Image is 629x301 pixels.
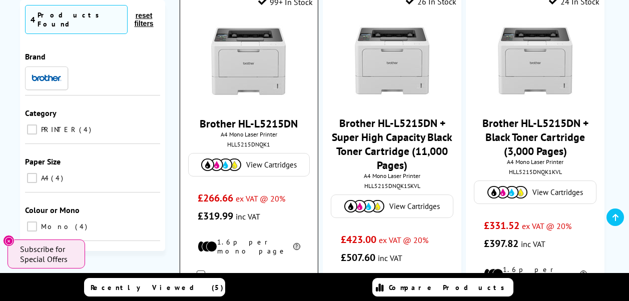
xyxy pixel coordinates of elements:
span: £507.60 [341,251,375,264]
span: £397.82 [484,237,518,250]
span: inc VAT [378,253,402,263]
a: Brother HL-L5215DN [200,116,298,130]
span: A4 Mono Laser Printer [328,172,456,179]
a: Recently Viewed (5) [84,278,225,296]
span: Subscribe for Special Offers [20,244,75,264]
span: Recently Viewed (5) [91,283,224,292]
span: Colour or Mono [25,205,80,215]
img: Brother [32,74,62,81]
span: Free Next Day Delivery* [213,271,303,282]
img: Cartridges [344,200,384,212]
li: 1.6p per mono page [484,265,587,283]
button: Close [3,235,15,246]
input: PRINTER 4 [27,124,37,134]
span: £319.99 [198,209,233,222]
span: 4 [75,222,90,231]
span: inc VAT [236,211,260,221]
span: Compare Products [389,283,510,292]
span: View Cartridges [389,201,440,211]
input: A4 4 [27,173,37,183]
span: Brand [25,51,46,61]
div: HLL5215DNQK1SKVL [330,182,454,189]
li: 1.6p per mono page [198,237,300,255]
input: Mono 4 [27,221,37,231]
img: brother-HL-L5215DN-front-small.jpg [498,24,573,99]
a: Brother HL-L5215DN + Super High Capacity Black Toner Cartridge (11,000 Pages) [332,116,452,172]
span: £266.66 [198,191,233,204]
img: Cartridges [487,186,527,198]
span: PRINTER [39,125,78,134]
span: ex VAT @ 20% [522,221,571,231]
span: A4 Mono Laser Printer [471,158,599,165]
span: Paper Size [25,156,61,166]
a: View Cartridges [479,186,591,198]
div: HLL5215DNQK1 [188,140,310,148]
div: modal_delivery [185,263,313,291]
a: View Cartridges [194,158,304,171]
span: A4 Mono Laser Printer [185,130,313,138]
span: View Cartridges [246,160,297,169]
span: 4 [51,173,66,182]
span: inc VAT [521,239,545,249]
img: brother-HL-L5215DN-front-small.jpg [211,24,286,99]
span: Mono [39,222,74,231]
span: ex VAT @ 20% [236,193,285,203]
img: brother-HL-L5215DN-front-small.jpg [355,24,430,99]
img: Cartridges [201,158,241,171]
div: HLL5215DNQK1KVL [473,168,597,175]
span: Category [25,108,57,118]
span: View Cartridges [532,187,583,197]
span: 4 [79,125,94,134]
a: Compare Products [372,278,513,296]
span: ex VAT @ 20% [379,235,428,245]
span: 4 [31,14,35,24]
span: A4 [39,173,50,182]
a: Brother HL-L5215DN + Black Toner Cartridge (3,000 Pages) [482,116,588,158]
button: reset filters [128,11,160,28]
div: Products Found [38,10,122,28]
span: £331.52 [484,219,519,232]
a: View Cartridges [336,200,448,212]
span: £423.00 [341,233,376,246]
